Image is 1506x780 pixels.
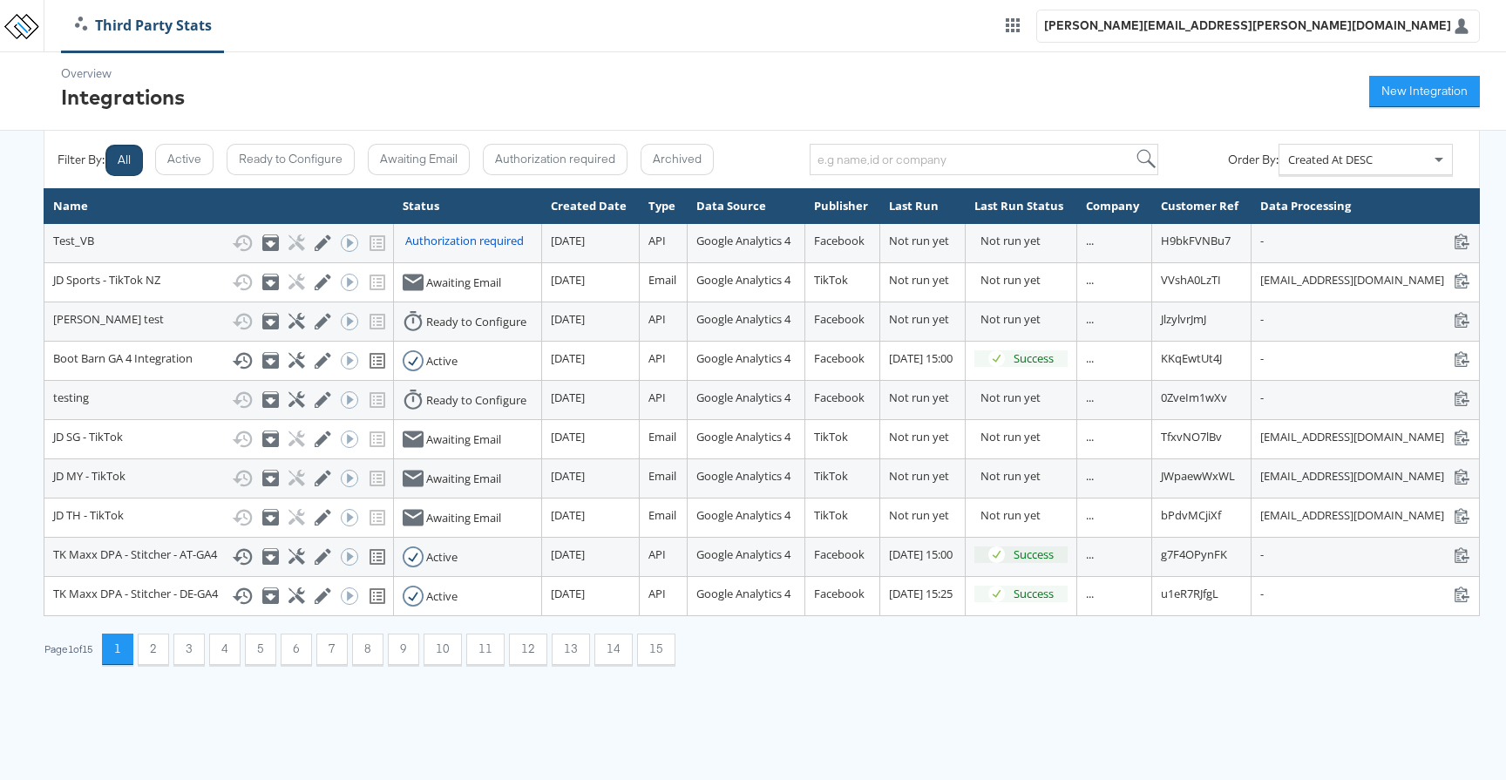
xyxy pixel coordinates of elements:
[367,586,388,607] svg: View missing tracking codes
[648,390,666,405] span: API
[53,546,384,567] div: TK Maxx DPA - Stitcher - AT-GA4
[44,643,93,655] div: Page 1 of 15
[696,272,790,288] span: Google Analytics 4
[648,272,676,288] span: Email
[388,634,419,665] button: 9
[1369,76,1480,107] button: New Integration
[1260,233,1470,249] div: -
[889,507,949,523] span: Not run yet
[980,468,1068,485] div: Not run yet
[1161,272,1221,288] span: VVshA0LzTI
[1077,189,1151,224] th: Company
[394,189,542,224] th: Status
[138,634,169,665] button: 2
[980,311,1068,328] div: Not run yet
[814,507,848,523] span: TikTok
[551,546,585,562] span: [DATE]
[980,390,1068,406] div: Not run yet
[1086,233,1094,248] span: ...
[53,468,384,489] div: JD MY - TikTok
[316,634,348,665] button: 7
[594,634,633,665] button: 14
[641,144,714,175] button: Archived
[405,233,524,249] div: Authorization required
[696,429,790,444] span: Google Analytics 4
[1161,586,1218,601] span: u1eR7RJfgL
[1260,546,1470,563] div: -
[105,145,143,176] button: All
[980,429,1068,445] div: Not run yet
[1086,350,1094,366] span: ...
[551,429,585,444] span: [DATE]
[640,189,688,224] th: Type
[1260,390,1470,406] div: -
[1161,350,1222,366] span: KKqEwtUt4J
[966,189,1077,224] th: Last Run Status
[980,233,1068,249] div: Not run yet
[814,586,865,601] span: Facebook
[1086,429,1094,444] span: ...
[58,152,105,168] div: Filter By:
[426,431,501,448] div: Awaiting Email
[541,189,639,224] th: Created Date
[426,471,501,487] div: Awaiting Email
[53,350,384,371] div: Boot Barn GA 4 Integration
[696,546,790,562] span: Google Analytics 4
[367,350,388,371] svg: View missing tracking codes
[551,233,585,248] span: [DATE]
[1044,17,1451,34] div: [PERSON_NAME][EMAIL_ADDRESS][PERSON_NAME][DOMAIN_NAME]
[367,546,388,567] svg: View missing tracking codes
[173,634,205,665] button: 3
[814,546,865,562] span: Facebook
[466,634,505,665] button: 11
[810,144,1158,175] input: e.g name,id or company
[1260,468,1470,485] div: [EMAIL_ADDRESS][DOMAIN_NAME]
[483,144,627,175] button: Authorization required
[102,634,133,665] button: 1
[696,350,790,366] span: Google Analytics 4
[551,390,585,405] span: [DATE]
[814,233,865,248] span: Facebook
[814,311,865,327] span: Facebook
[53,311,384,332] div: [PERSON_NAME] test
[551,586,585,601] span: [DATE]
[426,353,458,370] div: Active
[648,429,676,444] span: Email
[889,468,949,484] span: Not run yet
[696,390,790,405] span: Google Analytics 4
[1161,507,1221,523] span: bPdvMCjiXf
[980,272,1068,288] div: Not run yet
[1260,586,1470,602] div: -
[814,272,848,288] span: TikTok
[352,634,383,665] button: 8
[245,634,276,665] button: 5
[648,311,666,327] span: API
[1260,272,1470,288] div: [EMAIL_ADDRESS][DOMAIN_NAME]
[648,233,666,248] span: API
[889,390,949,405] span: Not run yet
[648,586,666,601] span: API
[637,634,675,665] button: 15
[1228,152,1279,168] div: Order By:
[551,468,585,484] span: [DATE]
[814,390,865,405] span: Facebook
[1014,546,1054,563] div: Success
[889,311,949,327] span: Not run yet
[61,65,185,82] div: Overview
[648,546,666,562] span: API
[53,233,384,254] div: Test_VB
[1086,390,1094,405] span: ...
[804,189,879,224] th: Publisher
[688,189,804,224] th: Data Source
[980,507,1068,524] div: Not run yet
[509,634,547,665] button: 12
[696,233,790,248] span: Google Analytics 4
[696,507,790,523] span: Google Analytics 4
[1086,546,1094,562] span: ...
[227,144,355,175] button: Ready to Configure
[1161,390,1227,405] span: 0ZveIm1wXv
[1086,507,1094,523] span: ...
[1014,350,1054,367] div: Success
[1086,468,1094,484] span: ...
[1086,586,1094,601] span: ...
